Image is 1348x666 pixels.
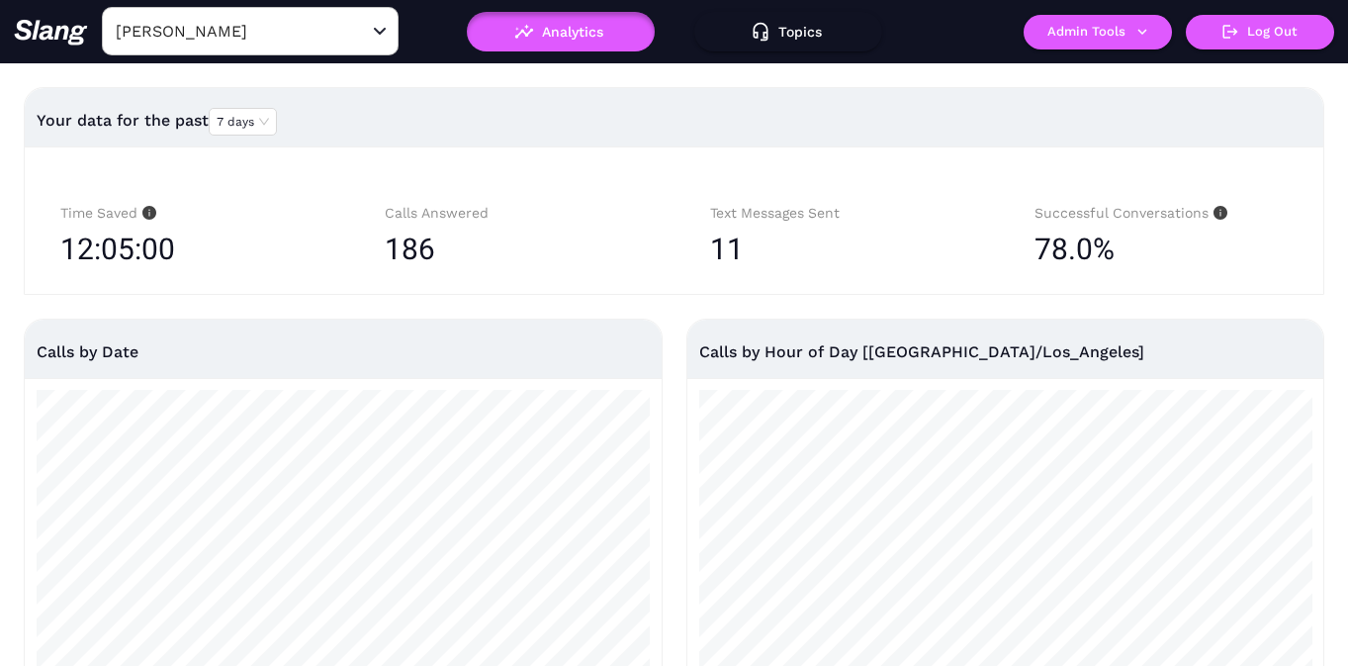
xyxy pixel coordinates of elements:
[694,12,882,51] button: Topics
[710,232,744,266] span: 11
[37,97,1311,144] div: Your data for the past
[467,12,655,51] button: Analytics
[385,202,638,225] div: Calls Answered
[699,320,1312,384] div: Calls by Hour of Day [[GEOGRAPHIC_DATA]/Los_Angeles]
[1034,205,1227,221] span: Successful Conversations
[1186,15,1334,49] button: Log Out
[60,205,156,221] span: Time Saved
[1034,225,1115,274] span: 78.0%
[710,202,963,225] div: Text Messages Sent
[37,320,650,384] div: Calls by Date
[1024,15,1172,49] button: Admin Tools
[368,20,392,44] button: Open
[1209,206,1227,220] span: info-circle
[217,109,269,135] span: 7 days
[60,225,175,274] span: 12:05:00
[467,24,655,38] a: Analytics
[137,206,156,220] span: info-circle
[14,19,88,46] img: 623511267c55cb56e2f2a487_logo2.png
[385,232,435,266] span: 186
